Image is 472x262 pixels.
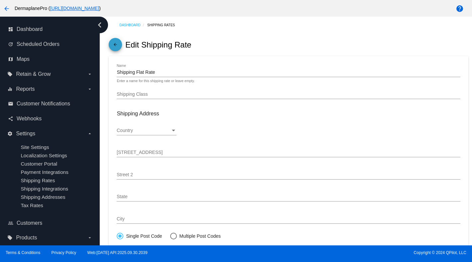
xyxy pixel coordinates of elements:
i: update [8,42,13,47]
span: Copyright © 2024 QPilot, LLC [242,250,466,255]
i: chevron_left [94,20,105,30]
i: local_offer [7,235,13,240]
i: email [8,101,13,106]
i: share [8,116,13,121]
i: local_offer [7,71,13,77]
i: people_outline [8,220,13,226]
a: Shipping Integrations [21,186,68,192]
span: Dashboard [17,26,43,32]
span: Webhooks [17,116,42,122]
a: Shipping Rates [21,178,55,183]
input: State [117,194,460,199]
a: map Maps [8,54,92,65]
input: City [117,216,460,222]
a: Site Settings [21,144,49,150]
h3: Shipping Address [117,110,460,117]
i: arrow_drop_down [87,71,92,77]
i: arrow_drop_down [87,86,92,92]
a: people_outline Customers [8,218,92,228]
mat-icon: arrow_back [3,5,11,13]
a: Payment Integrations [21,169,68,175]
a: dashboard Dashboard [8,24,92,35]
a: Customer Portal [21,161,57,167]
i: arrow_drop_down [87,235,92,240]
a: Localization Settings [21,153,67,158]
span: Retain & Grow [16,71,51,77]
input: Street 2 [117,172,460,178]
a: Dashboard [119,20,147,30]
span: Maps [17,56,30,62]
span: Customers [17,220,42,226]
i: settings [7,131,13,136]
input: Street 1 [117,150,460,155]
a: email Customer Notifications [8,98,92,109]
input: Name [117,70,460,75]
a: Shipping Rates [147,20,181,30]
span: Reports [16,86,35,92]
span: Country [117,128,133,133]
span: DermaplanePro ( ) [15,6,101,11]
h2: Edit Shipping Rate [125,40,191,50]
a: Privacy Policy [52,250,76,255]
i: map [8,57,13,62]
i: arrow_drop_down [87,131,92,136]
input: Shipping Class [117,92,460,97]
a: [URL][DOMAIN_NAME] [50,6,99,11]
div: Enter a name for this shipping rate or leave empty. [117,79,194,83]
a: share Webhooks [8,113,92,124]
mat-icon: arrow_back [111,42,119,50]
mat-select: Country [117,128,177,133]
a: Tax Rates [21,202,43,208]
a: Shipping Addresses [21,194,65,200]
a: update Scheduled Orders [8,39,92,50]
mat-icon: help [456,5,464,13]
div: Multiple Post Codes [177,233,221,239]
span: Products [16,235,37,241]
span: Customer Notifications [17,101,70,107]
a: Terms & Conditions [6,250,40,255]
span: Settings [16,131,35,137]
i: dashboard [8,27,13,32]
a: Web:[DATE] API:2025.09.30.2039 [87,250,148,255]
span: Scheduled Orders [17,41,59,47]
div: Single Post Code [123,233,162,239]
i: equalizer [7,86,13,92]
